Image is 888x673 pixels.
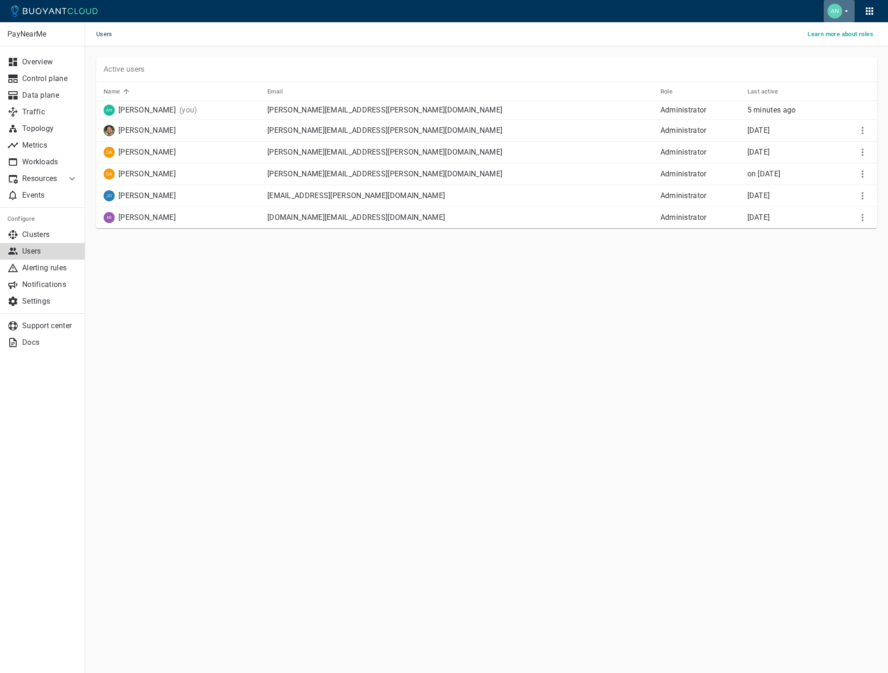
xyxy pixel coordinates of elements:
span: Wed, 17 Sep 2025 11:25:42 MDT / Wed, 17 Sep 2025 17:25:42 UTC [747,191,770,200]
h5: Last active [747,88,778,95]
p: [PERSON_NAME] [118,213,176,222]
img: brian.hicks@paynearme.com [104,125,115,136]
button: Learn more about roles [804,27,877,41]
p: Settings [22,297,78,306]
p: Active users [104,65,145,74]
p: Topology [22,124,78,133]
button: More [856,124,869,137]
button: More [856,145,869,159]
p: [EMAIL_ADDRESS][PERSON_NAME][DOMAIN_NAME] [267,191,653,200]
img: jordan.gregory@paynearme.com [104,190,115,201]
span: Tue, 16 Sep 2025 09:35:46 MDT / Tue, 16 Sep 2025 15:35:46 UTC [747,148,770,156]
p: Notifications [22,280,78,289]
span: Wed, 24 Sep 2025 08:04:52 MDT / Wed, 24 Sep 2025 14:04:52 UTC [747,106,796,114]
p: [PERSON_NAME] [118,169,176,179]
span: Email [267,87,295,96]
p: Administrator [660,148,740,157]
p: Support center [22,321,78,330]
p: [DOMAIN_NAME][EMAIL_ADDRESS][DOMAIN_NAME] [267,213,653,222]
button: More [856,211,869,224]
span: Fri, 18 Jul 2025 08:24:27 MDT / Fri, 18 Jul 2025 14:24:27 UTC [747,169,781,178]
h5: Email [267,88,283,95]
a: Learn more about roles [804,29,877,38]
p: Control plane [22,74,78,83]
p: [PERSON_NAME] [118,191,176,200]
p: Users [22,247,78,256]
p: [PERSON_NAME][EMAIL_ADDRESS][PERSON_NAME][DOMAIN_NAME] [267,148,653,157]
p: [PERSON_NAME] [118,126,176,135]
p: [PERSON_NAME] [118,148,176,157]
div: David Beale [104,168,176,180]
span: Last active [747,87,790,96]
p: Administrator [660,106,740,115]
img: daniel.bohn@paynearme.com [104,147,115,158]
p: PayNearMe [7,30,77,39]
img: andres.marcano@paynearme.com [104,105,115,116]
p: Traffic [22,107,78,117]
p: [PERSON_NAME][EMAIL_ADDRESS][PERSON_NAME][DOMAIN_NAME] [267,106,653,115]
p: Administrator [660,126,740,135]
p: Administrator [660,213,740,222]
img: david.beale@paynearme.com [104,168,115,180]
span: Role [660,87,685,96]
h5: Configure [7,215,78,223]
p: (you) [179,106,197,115]
p: Data plane [22,91,78,100]
p: Events [22,191,78,200]
h5: Name [104,88,120,95]
p: Clusters [22,230,78,239]
h5: Learn more about roles [808,31,873,38]
p: Overview [22,57,78,67]
h5: Role [660,88,673,95]
p: Administrator [660,169,740,179]
button: More [856,167,869,181]
span: Name [104,87,132,96]
div: Jordan Gregory [104,190,176,201]
relative-time: [DATE] [747,213,770,222]
button: More [856,189,869,203]
img: Andres Marcano [827,4,842,19]
relative-time: 5 minutes ago [747,106,796,114]
span: Users [96,22,123,46]
span: Fri, 12 Sep 2025 13:20:40 MDT / Fri, 12 Sep 2025 19:20:40 UTC [747,126,770,135]
p: Metrics [22,141,78,150]
p: [PERSON_NAME] [118,106,176,115]
div: Dann Bohn [104,147,176,158]
relative-time: [DATE] [747,126,770,135]
p: Alerting rules [22,263,78,273]
relative-time: [DATE] [747,148,770,156]
img: michael.glass@paynearme.com [104,212,115,223]
p: Workloads [22,157,78,167]
div: Andres Marcano [104,105,176,116]
span: Tue, 16 Sep 2025 07:08:51 MDT / Tue, 16 Sep 2025 13:08:51 UTC [747,213,770,222]
p: [PERSON_NAME][EMAIL_ADDRESS][PERSON_NAME][DOMAIN_NAME] [267,169,653,179]
relative-time: [DATE] [747,191,770,200]
p: [PERSON_NAME][EMAIL_ADDRESS][PERSON_NAME][DOMAIN_NAME] [267,126,653,135]
div: Brian Hicks [104,125,176,136]
p: Administrator [660,191,740,200]
relative-time: on [DATE] [747,169,781,178]
p: Resources [22,174,59,183]
div: Michael Glass [104,212,176,223]
p: Docs [22,338,78,347]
